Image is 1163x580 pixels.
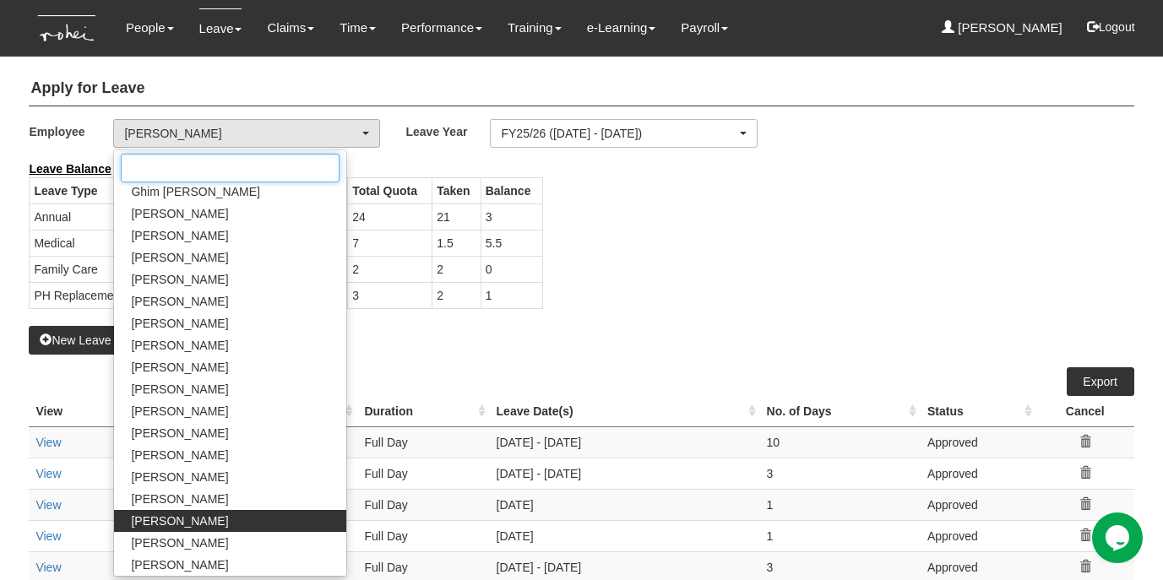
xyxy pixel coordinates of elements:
[131,556,228,573] span: [PERSON_NAME]
[131,293,228,310] span: [PERSON_NAME]
[760,489,921,520] td: 1
[432,203,481,230] td: 21
[29,119,113,144] label: Employee
[340,8,376,47] a: Time
[432,256,481,282] td: 2
[131,381,228,398] span: [PERSON_NAME]
[131,403,228,420] span: [PERSON_NAME]
[1067,367,1134,396] a: Export
[131,271,228,288] span: [PERSON_NAME]
[357,520,489,551] td: Full Day
[348,177,432,203] th: Total Quota
[921,520,1036,551] td: Approved
[490,426,760,458] td: [DATE] - [DATE]
[131,227,228,244] span: [PERSON_NAME]
[131,447,228,463] span: [PERSON_NAME]
[942,8,1062,47] a: [PERSON_NAME]
[35,436,61,449] a: View
[30,203,142,230] td: Annual
[348,282,432,308] td: 3
[131,183,259,200] span: Ghim [PERSON_NAME]
[29,72,1133,106] h4: Apply for Leave
[348,230,432,256] td: 7
[121,154,339,182] input: Search
[30,230,142,256] td: Medical
[481,256,543,282] td: 0
[30,177,142,203] th: Leave Type
[921,489,1036,520] td: Approved
[199,8,242,48] a: Leave
[131,249,228,266] span: [PERSON_NAME]
[490,458,760,489] td: [DATE] - [DATE]
[760,396,921,427] th: No. of Days : activate to sort column ascending
[35,498,61,512] a: View
[432,230,481,256] td: 1.5
[921,396,1036,427] th: Status : activate to sort column ascending
[131,359,228,376] span: [PERSON_NAME]
[481,230,543,256] td: 5.5
[432,282,481,308] td: 2
[681,8,728,47] a: Payroll
[131,425,228,442] span: [PERSON_NAME]
[508,8,562,47] a: Training
[490,520,760,551] td: [DATE]
[481,203,543,230] td: 3
[29,326,182,355] button: New Leave Application
[131,315,228,332] span: [PERSON_NAME]
[131,534,228,551] span: [PERSON_NAME]
[124,125,359,142] div: [PERSON_NAME]
[35,467,61,480] a: View
[131,469,228,485] span: [PERSON_NAME]
[357,489,489,520] td: Full Day
[1075,7,1147,47] button: Logout
[357,426,489,458] td: Full Day
[30,256,142,282] td: Family Care
[30,282,142,308] td: PH Replacement
[587,8,656,47] a: e-Learning
[481,177,543,203] th: Balance
[267,8,314,47] a: Claims
[490,119,757,148] button: FY25/26 ([DATE] - [DATE])
[113,119,380,148] button: [PERSON_NAME]
[432,177,481,203] th: Taken
[401,8,482,47] a: Performance
[131,512,228,529] span: [PERSON_NAME]
[921,458,1036,489] td: Approved
[107,396,175,427] th: Edit
[131,491,228,507] span: [PERSON_NAME]
[29,162,111,176] b: Leave Balance
[131,205,228,222] span: [PERSON_NAME]
[490,396,760,427] th: Leave Date(s) : activate to sort column ascending
[131,337,228,354] span: [PERSON_NAME]
[1036,396,1134,427] th: Cancel
[126,8,174,47] a: People
[760,426,921,458] td: 10
[35,529,61,543] a: View
[348,203,432,230] td: 24
[357,458,489,489] td: Full Day
[481,282,543,308] td: 1
[357,396,489,427] th: Duration : activate to sort column ascending
[490,489,760,520] td: [DATE]
[921,426,1036,458] td: Approved
[348,256,432,282] td: 2
[29,396,107,427] th: View
[760,458,921,489] td: 3
[501,125,736,142] div: FY25/26 ([DATE] - [DATE])
[405,119,490,144] label: Leave Year
[1092,512,1146,563] iframe: chat widget
[35,561,61,574] a: View
[760,520,921,551] td: 1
